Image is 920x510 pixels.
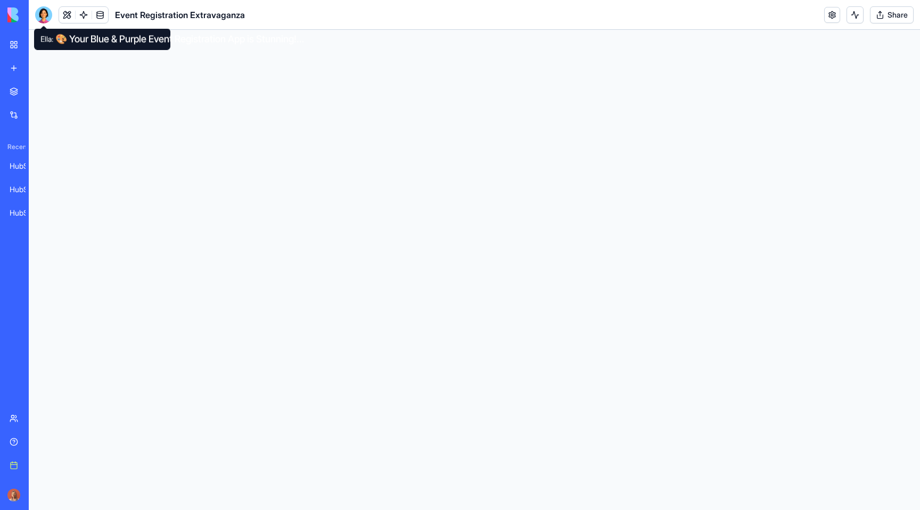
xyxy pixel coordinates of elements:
img: logo [7,7,73,22]
div: HubSpot Lead Intelligence Hub [10,184,39,195]
span: Recent [3,143,26,151]
div: HubSpot Lead Intelligence Hub [10,208,39,218]
div: HubSpot Lead Intelligence Hub [10,161,39,171]
h1: Event Registration Extravaganza [115,9,245,21]
a: HubSpot Lead Intelligence Hub [3,155,46,177]
button: Share [870,6,914,23]
a: HubSpot Lead Intelligence Hub [3,202,46,224]
a: HubSpot Lead Intelligence Hub [3,179,46,200]
img: Marina_gj5dtt.jpg [7,489,20,501]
